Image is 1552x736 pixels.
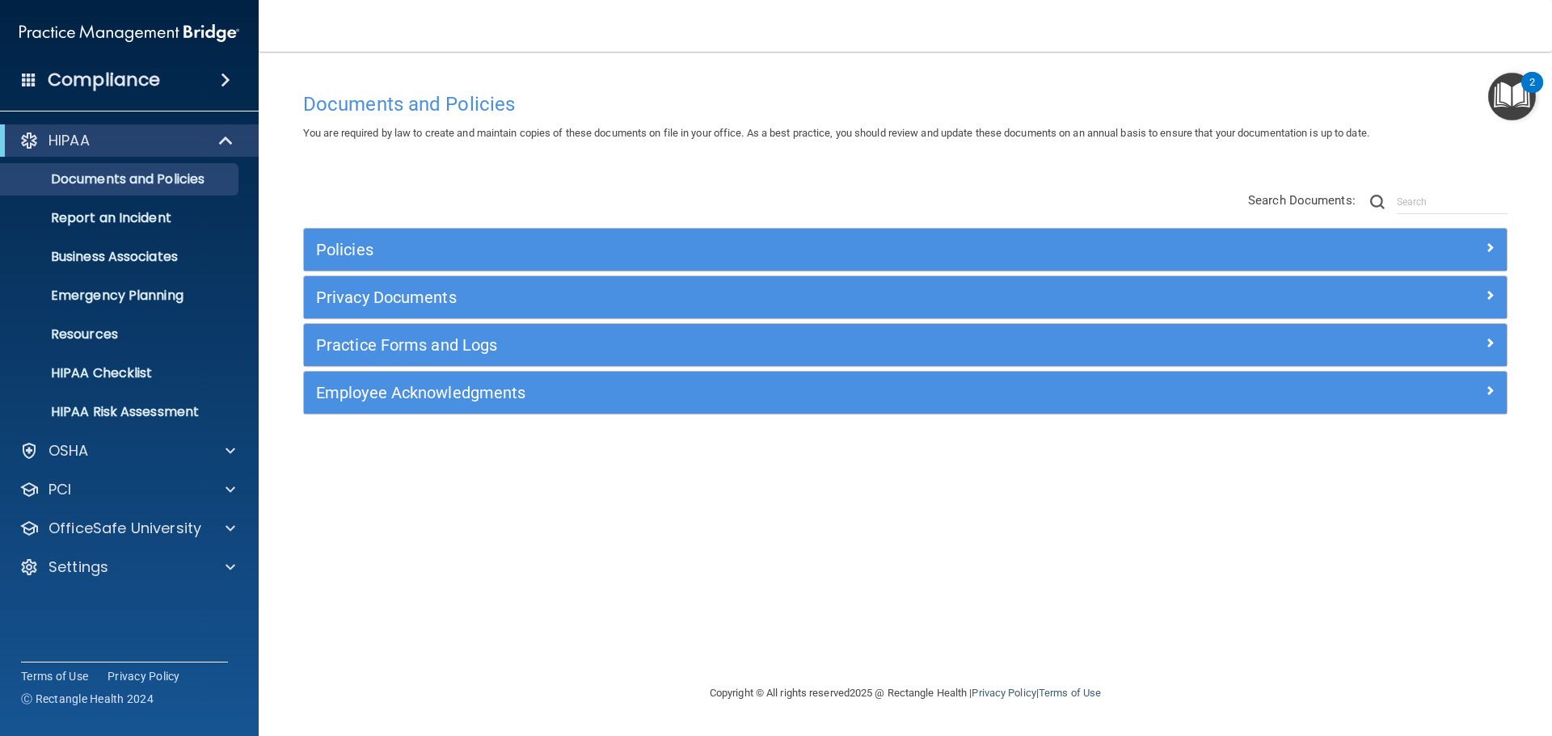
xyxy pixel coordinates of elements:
[316,336,1194,354] h5: Practice Forms and Logs
[1039,687,1101,699] a: Terms of Use
[11,326,231,343] p: Resources
[48,557,108,577] p: Settings
[48,480,71,499] p: PCI
[316,288,1194,306] h5: Privacy Documents
[48,441,89,461] p: OSHA
[19,480,235,499] a: PCI
[11,288,231,304] p: Emergency Planning
[303,127,1369,139] span: You are required by law to create and maintain copies of these documents on file in your office. ...
[19,519,235,538] a: OfficeSafe University
[303,94,1508,115] h4: Documents and Policies
[19,17,239,49] img: PMB logo
[48,69,160,91] h4: Compliance
[11,365,231,381] p: HIPAA Checklist
[48,519,201,538] p: OfficeSafe University
[19,441,235,461] a: OSHA
[316,332,1495,358] a: Practice Forms and Logs
[1529,82,1535,103] div: 2
[610,667,1200,719] div: Copyright © All rights reserved 2025 @ Rectangle Health | |
[19,557,235,577] a: Settings
[108,668,180,684] a: Privacy Policy
[11,171,231,187] p: Documents and Policies
[19,131,234,150] a: HIPAA
[316,380,1495,406] a: Employee Acknowledgments
[316,284,1495,310] a: Privacy Documents
[21,691,154,707] span: Ⓒ Rectangle Health 2024
[11,249,231,265] p: Business Associates
[1397,190,1508,214] input: Search
[1488,73,1536,120] button: Open Resource Center, 2 new notifications
[21,668,88,684] a: Terms of Use
[316,237,1495,263] a: Policies
[48,131,90,150] p: HIPAA
[1248,193,1356,208] span: Search Documents:
[1370,195,1385,209] img: ic-search.3b580494.png
[11,404,231,420] p: HIPAA Risk Assessment
[972,687,1035,699] a: Privacy Policy
[316,384,1194,402] h5: Employee Acknowledgments
[316,241,1194,259] h5: Policies
[11,210,231,226] p: Report an Incident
